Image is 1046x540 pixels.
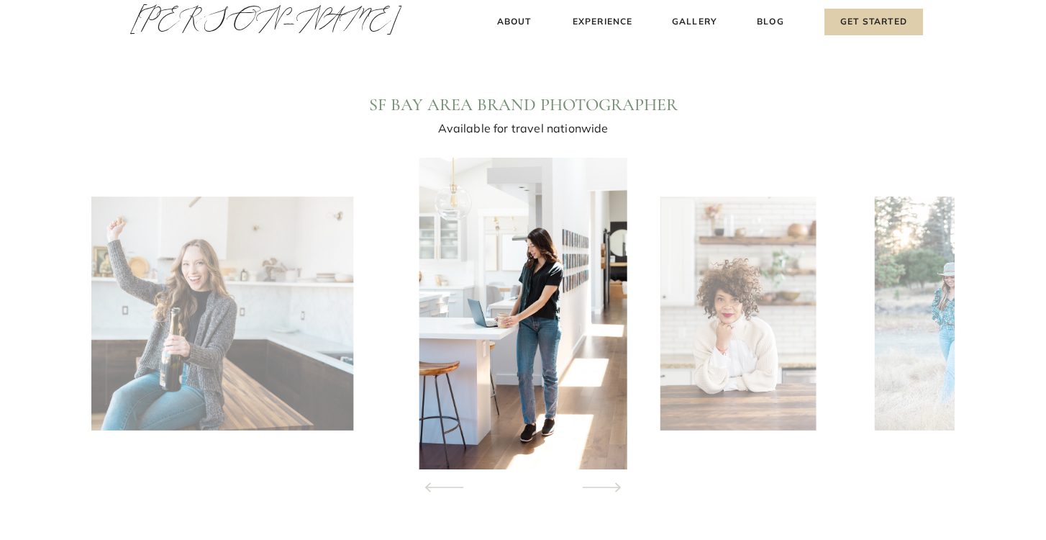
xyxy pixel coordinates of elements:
a: Experience [570,14,635,30]
img: Woman walking in a Marin county field with her head looking down as she is walking. [875,197,1030,431]
a: Get Started [824,9,923,35]
a: Gallery [670,14,719,30]
h3: SF Bay Area Brand Photographer [212,95,834,114]
a: Blog [754,14,787,30]
img: Interior Designer standing in kitchen working on her laptop [419,158,627,469]
h3: Available for travel nationwide [275,120,771,139]
img: Woman wearing white and red lipstick leaning against a counter in a kitchen in San Francisco. [660,197,815,431]
img: Woman sitting on top of the counter in the kitchen in an urban loft popping champagne [3,197,353,431]
a: About [493,14,535,30]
